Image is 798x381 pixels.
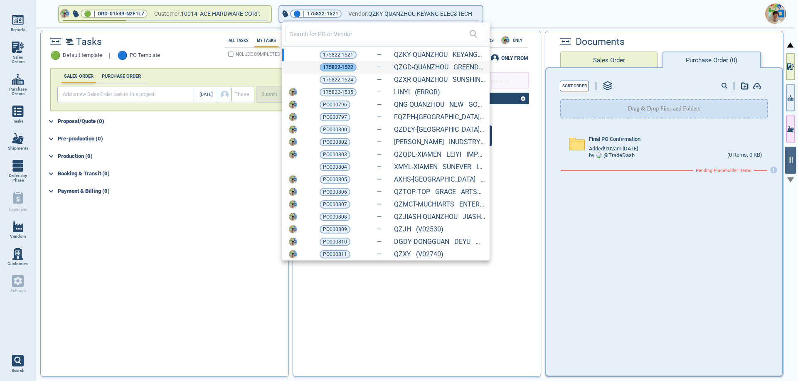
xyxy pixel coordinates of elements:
img: Avatar [289,125,297,134]
span: PO000806 [323,188,347,196]
a: XMYL-XIAMEN SUNEVER IMP AND EXP CO LTD (11437) [394,163,485,171]
img: Avatar [289,150,297,159]
a: QZQDL-XIAMEN LEIYI IMP&EXP TRADING CO.,LTD. (11388) [394,151,485,158]
input: Search for PO or Vendor [290,28,469,40]
span: PO000805 [323,175,347,184]
img: Avatar [289,213,297,221]
img: Avatar [289,250,297,258]
a: QZKY-QUANZHOU KEYANG ELEC&TECH (11034) [394,51,485,59]
a: [PERSON_NAME] INUDSTRY LIMITED (11354) [394,138,485,146]
span: PO000796 [323,101,347,109]
img: Avatar [289,225,297,234]
span: PO000804 [323,163,347,171]
img: Avatar [289,88,297,96]
span: PO000802 [323,138,347,146]
img: Avatar [289,138,297,146]
a: QZDEY-[GEOGRAPHIC_DATA] [GEOGRAPHIC_DATA] DEYAO CR (11139) [394,126,485,133]
img: Avatar [289,200,297,209]
a: DGDY-DONGGUAN DEYU METAL PRODUCTS CO., LTD. (V02680) [394,238,485,246]
img: Avatar [289,113,297,121]
span: 175822-1521 [323,51,353,59]
a: FQZPH-[GEOGRAPHIC_DATA] QUANZHOU PENGHONG (10904) [394,113,485,121]
span: PO000810 [323,238,347,246]
span: PO000800 [323,125,347,134]
span: 175822-1535 [323,88,353,96]
a: LINYI (ERROR) [394,88,440,96]
span: PO000807 [323,200,347,209]
a: QNG-QUANZHOU NEW GOOD CRAFTS C (10858) [394,101,485,108]
img: Avatar [289,188,297,196]
a: QZMCT-MUCHIARTS ENTERPRISES LIMITED (11481) [394,201,485,208]
a: QZXR-QUANZHOU SUNSHINE INDUSTRIAL CO., LTD. (11286) [394,76,485,84]
span: PO000803 [323,150,347,159]
a: QZJIASH-QUANZHOU JIASHENG METAL & PLASTIC PRODUCTS CO. LTD. (11580) [394,213,485,221]
span: PO000797 [323,113,347,121]
span: PO000811 [323,250,347,258]
img: Avatar [289,238,297,246]
span: PO000809 [323,225,347,234]
span: 175822-1522 [323,63,353,71]
span: PO000808 [323,213,347,221]
img: Avatar [289,175,297,184]
a: QZXY (V02740) [394,251,443,258]
img: Avatar [289,101,297,109]
a: QZJH (V02530) [394,226,443,233]
a: QZTOP-TOP GRACE ARTS & CRAFTS CO., LTD. (11443) [394,188,485,196]
a: AXHS-[GEOGRAPHIC_DATA] ANXI HESHENG CRAFTS LTD (11439) [394,176,485,183]
span: 175822-1524 [323,76,353,84]
a: QZGD-QUANZHOU GREENDAY ELECTRO (11063) [394,64,485,71]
